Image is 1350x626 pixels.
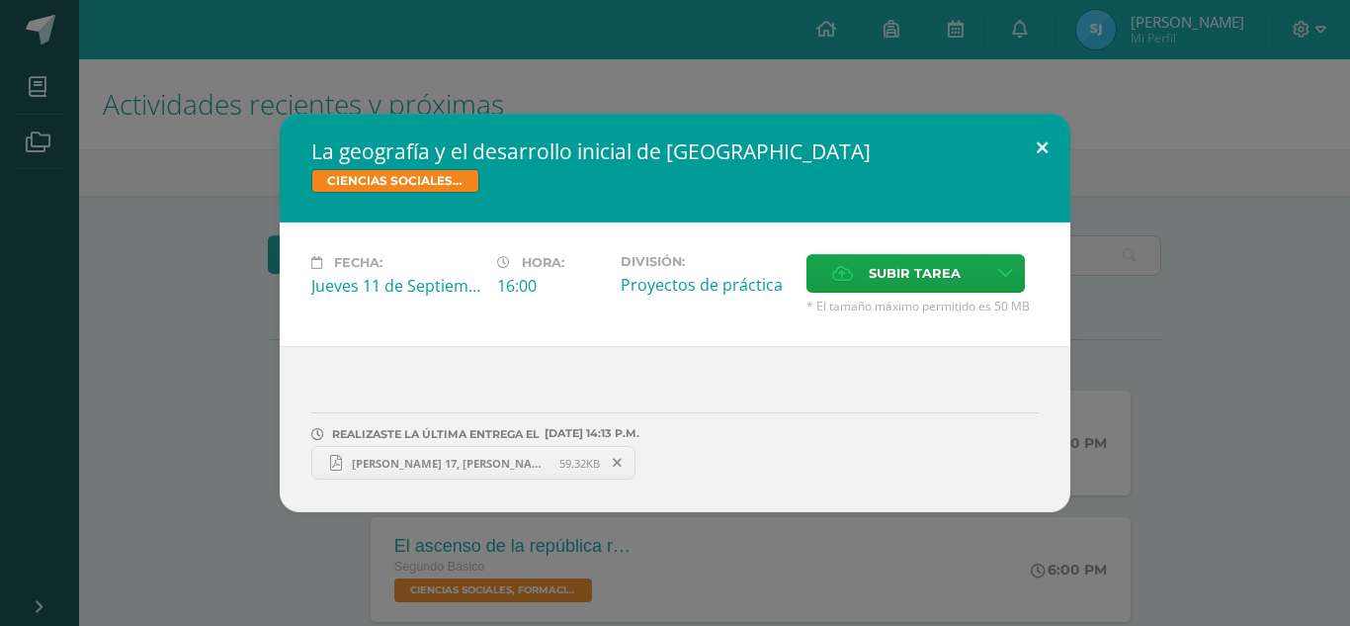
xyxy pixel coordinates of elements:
span: Subir tarea [869,255,961,292]
label: División: [621,254,791,269]
button: Close (Esc) [1014,114,1070,181]
span: Hora: [522,255,564,270]
span: * El tamaño máximo permitido es 50 MB [806,298,1039,314]
div: Proyectos de práctica [621,274,791,296]
span: [DATE] 14:13 P.M. [540,433,639,434]
div: 16:00 [497,275,605,297]
a: [PERSON_NAME] 17, [PERSON_NAME] 6.pdf 59.32KB [311,446,635,480]
span: CIENCIAS SOCIALES, FORMACIÓN CIUDADANA E INTERCULTURALIDAD [311,169,479,193]
span: REALIZASTE LA ÚLTIMA ENTREGA EL [332,427,540,441]
h2: La geografía y el desarrollo inicial de [GEOGRAPHIC_DATA] [311,137,1039,165]
span: [PERSON_NAME] 17, [PERSON_NAME] 6.pdf [342,456,559,471]
span: 59.32KB [559,456,600,471]
div: Jueves 11 de Septiembre [311,275,481,297]
span: Remover entrega [601,452,634,474]
span: Fecha: [334,255,382,270]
